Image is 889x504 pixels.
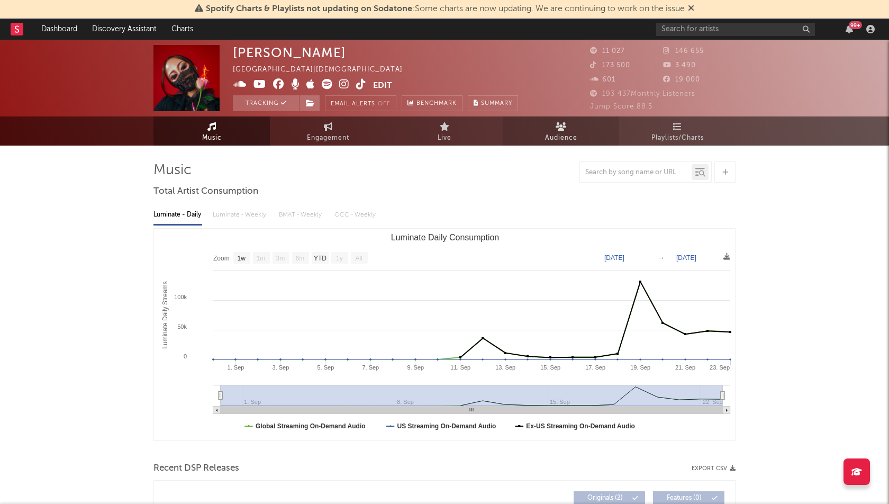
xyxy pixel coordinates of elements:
[660,495,709,501] span: Features ( 0 )
[663,76,700,83] span: 19 000
[317,364,334,371] text: 5. Sep
[164,19,201,40] a: Charts
[590,48,625,55] span: 11 027
[675,364,695,371] text: 21. Sep
[153,116,270,146] a: Music
[233,45,346,60] div: [PERSON_NAME]
[256,422,366,430] text: Global Streaming On-Demand Audio
[184,353,187,359] text: 0
[202,132,222,145] span: Music
[545,132,577,145] span: Audience
[590,91,695,97] span: 193 437 Monthly Listeners
[273,364,289,371] text: 3. Sep
[710,364,730,371] text: 23. Sep
[238,255,246,262] text: 1w
[233,95,299,111] button: Tracking
[585,364,605,371] text: 17. Sep
[663,62,696,69] span: 3 490
[307,132,349,145] span: Engagement
[651,132,704,145] span: Playlists/Charts
[849,21,862,29] div: 99 +
[590,103,652,110] span: Jump Score: 88.5
[213,255,230,262] text: Zoom
[206,5,412,13] span: Spotify Charts & Playlists not updating on Sodatone
[580,168,692,177] input: Search by song name or URL
[161,281,169,348] text: Luminate Daily Streams
[336,255,343,262] text: 1y
[450,364,470,371] text: 11. Sep
[619,116,736,146] a: Playlists/Charts
[590,62,630,69] span: 173 500
[604,254,624,262] text: [DATE]
[373,79,392,92] button: Edit
[153,185,258,198] span: Total Artist Consumption
[177,323,187,330] text: 50k
[658,254,665,262] text: →
[228,364,244,371] text: 1. Sep
[630,364,650,371] text: 19. Sep
[153,206,202,224] div: Luminate - Daily
[314,255,326,262] text: YTD
[692,465,736,472] button: Export CSV
[154,229,736,440] svg: Luminate Daily Consumption
[276,255,285,262] text: 3m
[153,462,239,475] span: Recent DSP Releases
[257,255,266,262] text: 1m
[416,97,457,110] span: Benchmark
[325,95,396,111] button: Email AlertsOff
[402,95,462,111] a: Benchmark
[540,364,560,371] text: 15. Sep
[580,495,629,501] span: Originals ( 2 )
[663,48,704,55] span: 146 655
[676,254,696,262] text: [DATE]
[85,19,164,40] a: Discovery Assistant
[503,116,619,146] a: Audience
[386,116,503,146] a: Live
[468,95,518,111] button: Summary
[397,422,496,430] text: US Streaming On-Demand Audio
[590,76,615,83] span: 601
[495,364,515,371] text: 13. Sep
[270,116,386,146] a: Engagement
[481,101,512,106] span: Summary
[355,255,362,262] text: All
[296,255,305,262] text: 6m
[174,294,187,300] text: 100k
[391,233,500,242] text: Luminate Daily Consumption
[846,25,853,33] button: 99+
[378,101,391,107] em: Off
[233,64,415,76] div: [GEOGRAPHIC_DATA] | [DEMOGRAPHIC_DATA]
[34,19,85,40] a: Dashboard
[438,132,451,145] span: Live
[688,5,694,13] span: Dismiss
[362,364,379,371] text: 7. Sep
[407,364,424,371] text: 9. Sep
[656,23,815,36] input: Search for artists
[526,422,635,430] text: Ex-US Streaming On-Demand Audio
[206,5,685,13] span: : Some charts are now updating. We are continuing to work on the issue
